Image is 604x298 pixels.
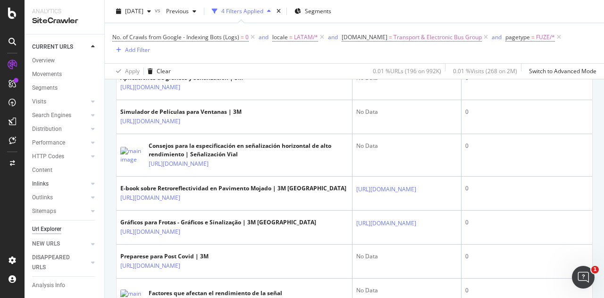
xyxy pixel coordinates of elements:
[505,33,530,41] span: pagetype
[120,252,221,261] div: Preparese para Post Covid | 3M
[275,7,283,16] div: times
[32,42,88,52] a: CURRENT URLS
[32,16,97,26] div: SiteCrawler
[32,138,88,148] a: Performance
[32,8,97,16] div: Analytics
[373,67,441,75] div: 0.01 % URLs ( 196 on 992K )
[529,67,596,75] div: Switch to Advanced Mode
[120,108,242,116] div: Simulador de Películas para Ventanas | 3M
[120,227,180,237] a: [URL][DOMAIN_NAME]
[356,219,416,228] a: [URL][DOMAIN_NAME]
[32,253,80,272] div: DISAPPEARED URLS
[32,138,65,148] div: Performance
[394,31,482,44] span: Transport & Electronic Bus Group
[120,147,144,164] img: main image
[32,69,98,79] a: Movements
[259,33,268,41] div: and
[32,83,58,93] div: Segments
[32,111,88,120] a: Search Engines
[149,142,348,159] div: Consejos para la especificación en señalización horizontal de alto rendimiento | Señalización Vial
[112,33,239,41] span: No. of Crawls from Google - Indexing Bots (Logs)
[492,33,502,42] button: and
[272,33,288,41] span: locale
[32,224,61,234] div: Url Explorer
[32,111,71,120] div: Search Engines
[125,67,140,75] div: Apply
[155,6,162,14] span: vs
[289,33,293,41] span: =
[125,7,143,15] span: 2025 Sep. 7th
[112,44,150,56] button: Add Filter
[120,117,180,126] a: [URL][DOMAIN_NAME]
[32,165,52,175] div: Content
[591,266,599,273] span: 1
[356,108,457,116] div: No Data
[241,33,244,41] span: =
[356,286,457,295] div: No Data
[32,193,53,203] div: Outlinks
[305,7,331,15] span: Segments
[32,97,88,107] a: Visits
[120,184,346,193] div: E-book sobre Retroreflectividad en Pavimento Mojado | 3M [GEOGRAPHIC_DATA]
[32,56,98,66] a: Overview
[149,159,209,169] a: [URL][DOMAIN_NAME]
[32,83,98,93] a: Segments
[342,33,387,41] span: [DOMAIN_NAME]
[112,4,155,19] button: [DATE]
[259,33,268,42] button: and
[32,165,98,175] a: Content
[32,281,98,290] a: Analysis Info
[32,239,60,249] div: NEW URLS
[32,124,88,134] a: Distribution
[356,142,457,150] div: No Data
[492,33,502,41] div: and
[531,33,535,41] span: =
[245,31,249,44] span: 0
[112,64,140,79] button: Apply
[149,289,282,298] div: Factores que afectan el rendimiento de la señal
[162,7,189,15] span: Previous
[32,97,46,107] div: Visits
[32,179,49,189] div: Inlinks
[356,185,416,194] a: [URL][DOMAIN_NAME]
[120,261,180,271] a: [URL][DOMAIN_NAME]
[536,31,555,44] span: FUZE/*
[32,239,88,249] a: NEW URLS
[157,67,171,75] div: Clear
[356,252,457,261] div: No Data
[572,266,595,289] iframe: Intercom live chat
[453,67,517,75] div: 0.01 % Visits ( 268 on 2M )
[144,64,171,79] button: Clear
[328,33,338,42] button: and
[120,218,316,227] div: Gráficos para Frotas - Gráficos e Sinalização | 3M [GEOGRAPHIC_DATA]
[32,152,88,162] a: HTTP Codes
[32,69,62,79] div: Movements
[32,152,64,162] div: HTTP Codes
[120,193,180,203] a: [URL][DOMAIN_NAME]
[221,7,263,15] div: 4 Filters Applied
[32,124,62,134] div: Distribution
[389,33,392,41] span: =
[208,4,275,19] button: 4 Filters Applied
[32,206,56,216] div: Sitemaps
[32,253,88,272] a: DISAPPEARED URLS
[32,193,88,203] a: Outlinks
[32,224,98,234] a: Url Explorer
[32,179,88,189] a: Inlinks
[32,56,55,66] div: Overview
[32,281,65,290] div: Analysis Info
[120,83,180,92] a: [URL][DOMAIN_NAME]
[162,4,200,19] button: Previous
[125,46,150,54] div: Add Filter
[32,206,88,216] a: Sitemaps
[32,42,73,52] div: CURRENT URLS
[328,33,338,41] div: and
[291,4,335,19] button: Segments
[294,31,318,44] span: LATAM/*
[525,64,596,79] button: Switch to Advanced Mode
